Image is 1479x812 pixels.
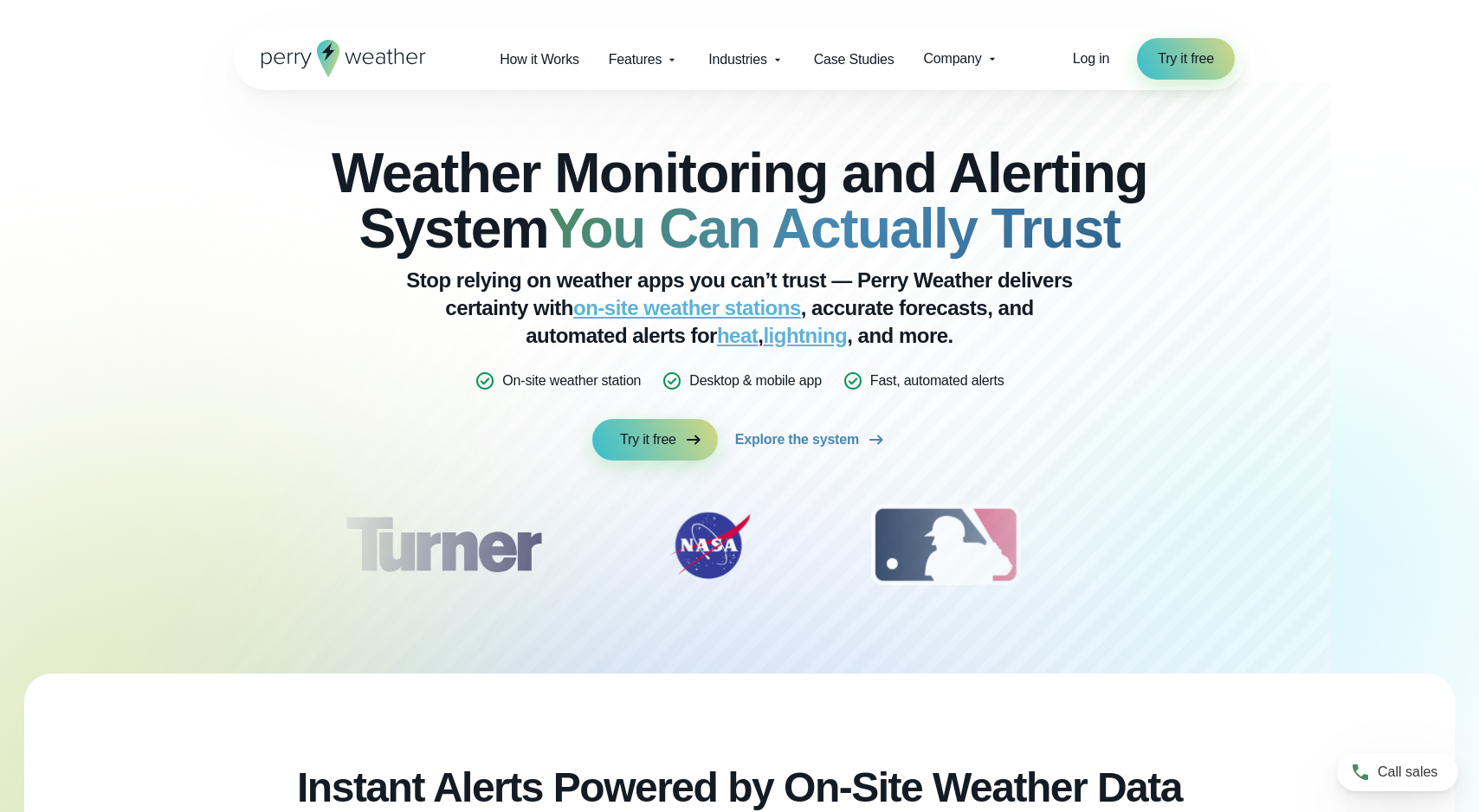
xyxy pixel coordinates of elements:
span: Case Studies [814,49,895,70]
div: slideshow [320,502,1159,597]
a: lightning [763,324,847,347]
img: Turner-Construction_1.svg [320,502,566,589]
span: Call sales [1378,762,1437,783]
img: MLB.svg [854,502,1037,589]
span: Try it free [1158,48,1214,69]
img: NASA.svg [649,502,771,589]
strong: You Can Actually Trust [548,197,1120,260]
span: Features [609,49,662,70]
a: Call sales [1337,753,1458,791]
h2: Weather Monitoring and Alerting System [320,145,1159,256]
span: Company [923,48,981,69]
span: Try it free [620,429,676,450]
a: Try it free [1137,38,1235,80]
div: 1 of 12 [320,502,566,589]
a: Case Studies [799,42,909,77]
h2: Instant Alerts Powered by On-Site Weather Data [297,764,1182,812]
a: How it Works [485,42,594,77]
span: Log in [1073,51,1109,66]
a: Log in [1073,48,1109,69]
a: on-site weather stations [573,296,801,319]
p: Stop relying on weather apps you can’t trust — Perry Weather delivers certainty with , accurate f... [393,267,1086,350]
span: How it Works [500,49,579,70]
a: Try it free [592,419,718,461]
div: 3 of 12 [854,502,1037,589]
p: On-site weather station [502,371,641,391]
a: heat [717,324,758,347]
div: 4 of 12 [1121,502,1259,589]
a: Explore the system [735,419,887,461]
span: Industries [708,49,766,70]
div: 2 of 12 [649,502,771,589]
p: Fast, automated alerts [870,371,1004,391]
span: Explore the system [735,429,859,450]
img: PGA.svg [1121,502,1259,589]
p: Desktop & mobile app [689,371,822,391]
